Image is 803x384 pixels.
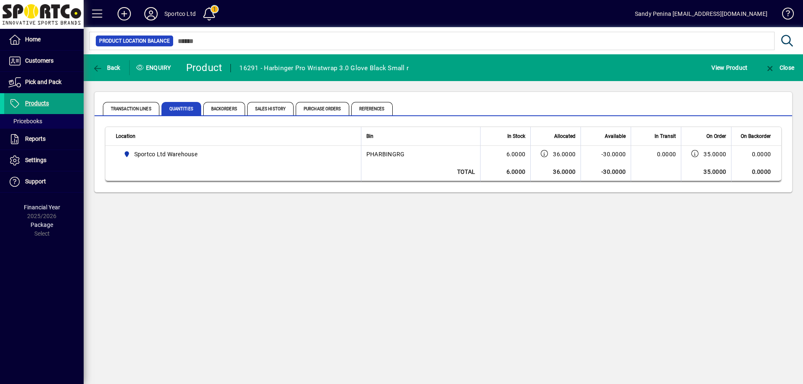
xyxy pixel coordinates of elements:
[111,6,138,21] button: Add
[247,102,294,115] span: Sales History
[31,221,53,228] span: Package
[130,61,180,74] div: Enquiry
[765,64,794,71] span: Close
[361,146,480,163] td: PHARBINGRG
[581,163,631,181] td: -30.0000
[164,7,196,20] div: Sportco Ltd
[4,150,84,171] a: Settings
[84,60,130,75] app-page-header-button: Back
[4,129,84,150] a: Reports
[4,51,84,71] a: Customers
[706,132,726,141] span: On Order
[530,163,581,181] td: 36.0000
[25,57,54,64] span: Customers
[25,36,41,43] span: Home
[351,102,393,115] span: References
[103,102,159,115] span: Transaction Lines
[134,150,197,158] span: Sportco Ltd Warehouse
[554,132,575,141] span: Allocated
[756,60,803,75] app-page-header-button: Close enquiry
[120,149,352,159] span: Sportco Ltd Warehouse
[507,132,525,141] span: In Stock
[186,61,222,74] div: Product
[90,60,123,75] button: Back
[99,37,170,45] span: Product Location Balance
[4,29,84,50] a: Home
[161,102,201,115] span: Quantities
[711,61,747,74] span: View Product
[116,132,136,141] span: Location
[605,132,626,141] span: Available
[763,60,796,75] button: Close
[581,146,631,163] td: -30.0000
[655,132,676,141] span: In Transit
[25,178,46,185] span: Support
[4,114,84,128] a: Pricebooks
[239,61,409,75] div: 16291 - Harbinger Pro Wristwrap 3.0 Glove Black Small r
[8,118,42,125] span: Pricebooks
[24,204,60,211] span: Financial Year
[731,146,781,163] td: 0.0000
[731,163,781,181] td: 0.0000
[92,64,120,71] span: Back
[703,150,726,158] span: 35.0000
[553,150,575,158] span: 36.0000
[480,146,530,163] td: 6.0000
[361,163,480,181] td: Total
[25,79,61,85] span: Pick and Pack
[296,102,349,115] span: Purchase Orders
[657,151,676,158] span: 0.0000
[25,100,49,107] span: Products
[138,6,164,21] button: Profile
[25,135,46,142] span: Reports
[4,72,84,93] a: Pick and Pack
[366,132,373,141] span: Bin
[4,171,84,192] a: Support
[709,60,749,75] button: View Product
[635,7,767,20] div: Sandy Penina [EMAIL_ADDRESS][DOMAIN_NAME]
[203,102,245,115] span: Backorders
[480,163,530,181] td: 6.0000
[741,132,771,141] span: On Backorder
[25,157,46,163] span: Settings
[776,2,793,29] a: Knowledge Base
[681,163,731,181] td: 35.0000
